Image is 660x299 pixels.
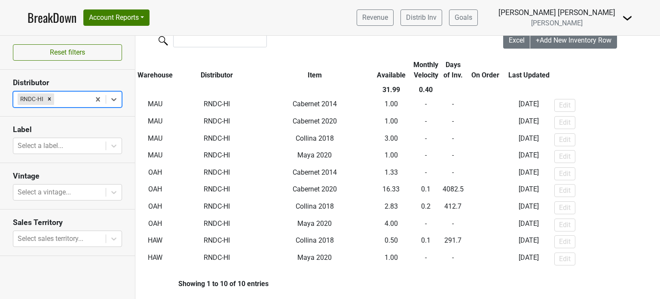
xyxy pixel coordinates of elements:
td: - [465,97,505,114]
th: On Order: activate to sort column ascending [465,58,505,83]
td: OAH [135,165,175,182]
td: RNDC-HI [175,216,259,234]
th: Days of Inv.: activate to sort column ascending [440,58,466,83]
td: - [411,250,440,268]
th: Available: activate to sort column ascending [371,58,411,83]
td: - [440,216,466,234]
td: [DATE] [506,182,552,200]
td: - [411,165,440,182]
td: RNDC-HI [175,165,259,182]
td: HAW [135,250,175,268]
div: Remove RNDC-HI [45,93,54,105]
td: 3.00 [371,131,411,148]
td: - [440,97,466,114]
a: BreakDown [27,9,76,27]
button: Edit [554,150,575,163]
a: Goals [449,9,478,26]
td: OAH [135,182,175,200]
td: RNDC-HI [175,250,259,268]
td: OAH [135,199,175,216]
h3: Label [13,125,122,134]
td: [DATE] [506,233,552,250]
td: 16.33 [371,182,411,200]
div: Showing 1 to 10 of 10 entries [135,280,269,288]
button: Edit [554,253,575,265]
button: Edit [554,133,575,146]
th: Last Updated: activate to sort column ascending [506,58,552,83]
td: - [440,114,466,131]
span: +Add New Inventory Row [536,36,611,44]
button: Account Reports [83,9,150,26]
td: [DATE] [506,250,552,268]
span: Collina 2018 [296,134,334,142]
div: [PERSON_NAME] [PERSON_NAME] [498,7,615,18]
td: - [411,114,440,131]
td: - [465,216,505,234]
td: [DATE] [506,97,552,114]
span: Cabernet 2020 [293,117,337,125]
span: [PERSON_NAME] [531,19,583,27]
td: RNDC-HI [175,114,259,131]
td: - [465,250,505,268]
td: [DATE] [506,131,552,148]
td: 2.83 [371,199,411,216]
td: RNDC-HI [175,199,259,216]
td: 4.00 [371,216,411,234]
td: RNDC-HI [175,148,259,165]
button: Edit [554,201,575,214]
th: &nbsp;: activate to sort column ascending [552,58,656,83]
td: [DATE] [506,199,552,216]
th: Distributor: activate to sort column ascending [175,58,259,83]
td: MAU [135,114,175,131]
h3: Sales Territory [13,218,122,227]
a: Distrib Inv [400,9,442,26]
h3: Vintage [13,172,122,181]
td: - [411,97,440,114]
td: - [440,131,466,148]
td: 1.00 [371,97,411,114]
span: Cabernet 2020 [293,185,337,193]
td: - [465,165,505,182]
h3: Distributor [13,78,122,87]
span: Cabernet 2014 [293,100,337,108]
th: 0.40 [411,83,440,97]
td: 0.1 [411,182,440,200]
td: HAW [135,233,175,250]
td: 412.7 [440,199,466,216]
td: - [465,131,505,148]
td: 1.00 [371,250,411,268]
button: Edit [554,99,575,112]
td: - [440,165,466,182]
th: Warehouse: activate to sort column ascending [135,58,175,83]
a: Revenue [357,9,394,26]
button: Edit [554,184,575,197]
td: - [411,131,440,148]
button: Edit [554,219,575,231]
td: - [411,148,440,165]
button: Edit [554,167,575,180]
td: - [465,114,505,131]
td: 4082.5 [440,182,466,200]
td: RNDC-HI [175,131,259,148]
td: 0.50 [371,233,411,250]
td: 291.7 [440,233,466,250]
td: - [411,216,440,234]
td: - [440,250,466,268]
td: MAU [135,131,175,148]
th: Monthly Velocity: activate to sort column ascending [411,58,440,83]
td: - [465,199,505,216]
td: MAU [135,148,175,165]
span: Cabernet 2014 [293,168,337,176]
td: [DATE] [506,148,552,165]
td: [DATE] [506,216,552,234]
button: Reset filters [13,44,122,61]
td: 1.00 [371,114,411,131]
td: MAU [135,97,175,114]
th: 31.99 [371,83,411,97]
td: RNDC-HI [175,97,259,114]
td: - [465,182,505,200]
button: Edit [554,116,575,129]
span: Collina 2018 [296,202,334,210]
th: Item: activate to sort column ascending [259,58,371,83]
span: Collina 2018 [296,236,334,244]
